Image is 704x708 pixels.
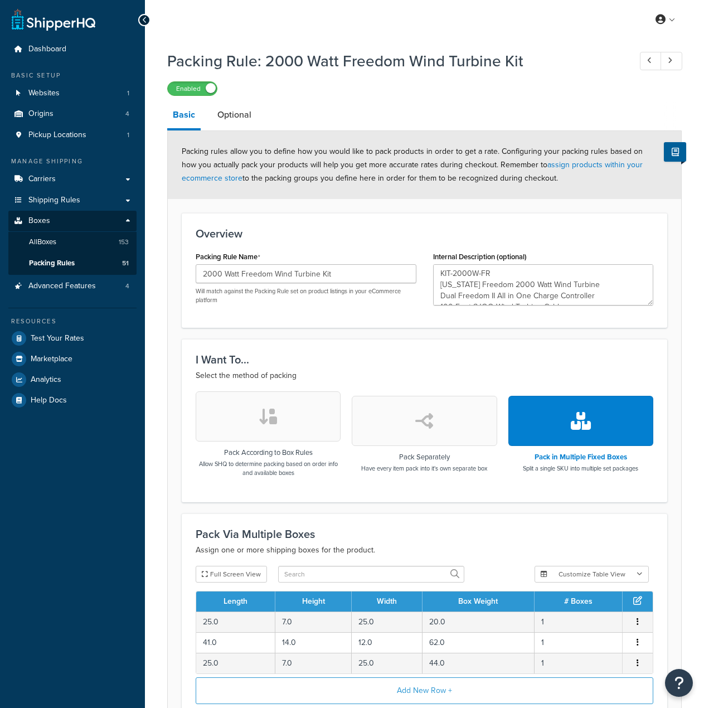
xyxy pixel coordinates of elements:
[523,453,638,461] h3: Pack in Multiple Fixed Boxes
[8,276,137,297] li: Advanced Features
[8,190,137,211] a: Shipping Rules
[433,253,527,261] label: Internal Description (optional)
[182,146,643,184] span: Packing rules allow you to define how you would like to pack products in order to get a rate. Con...
[8,157,137,166] div: Manage Shipping
[352,632,423,653] td: 12.0
[28,89,60,98] span: Websites
[523,464,638,473] p: Split a single SKU into multiple set packages
[423,612,534,632] td: 20.0
[8,276,137,297] a: Advanced Features4
[661,52,682,70] a: Next Record
[31,334,84,343] span: Test Your Rates
[8,317,137,326] div: Resources
[352,591,423,612] th: Width
[196,677,653,704] button: Add New Row +
[8,253,137,274] li: Packing Rules
[196,287,416,304] p: Will match against the Packing Rule set on product listings in your eCommerce platform
[196,612,275,632] td: 25.0
[433,264,654,305] textarea: KIT-2000W-FR [US_STATE] Freedom 2000 Watt Wind Turbine Dual Freedom II All in One Charge Controll...
[122,259,129,268] span: 51
[196,653,275,673] td: 25.0
[29,259,75,268] span: Packing Rules
[28,130,86,140] span: Pickup Locations
[119,237,129,247] span: 153
[535,653,623,673] td: 1
[352,653,423,673] td: 25.0
[361,453,487,461] h3: Pack Separately
[8,83,137,104] li: Websites
[8,71,137,80] div: Basic Setup
[212,101,257,128] a: Optional
[8,125,137,146] li: Pickup Locations
[8,169,137,190] a: Carriers
[28,196,80,205] span: Shipping Rules
[664,142,686,162] button: Show Help Docs
[196,459,341,477] p: Allow SHQ to determine packing based on order info and available boxes
[8,390,137,410] a: Help Docs
[361,464,487,473] p: Have every item pack into it's own separate box
[28,174,56,184] span: Carriers
[8,125,137,146] a: Pickup Locations1
[423,632,534,653] td: 62.0
[8,83,137,104] a: Websites1
[31,355,72,364] span: Marketplace
[196,544,653,557] p: Assign one or more shipping boxes for the product.
[275,653,352,673] td: 7.0
[535,632,623,653] td: 1
[196,253,260,261] label: Packing Rule Name
[28,45,66,54] span: Dashboard
[535,612,623,632] td: 1
[423,591,534,612] th: Box Weight
[423,653,534,673] td: 44.0
[127,89,129,98] span: 1
[8,349,137,369] a: Marketplace
[167,50,619,72] h1: Packing Rule: 2000 Watt Freedom Wind Turbine Kit
[278,566,464,583] input: Search
[352,612,423,632] td: 25.0
[196,353,653,366] h3: I Want To...
[28,282,96,291] span: Advanced Features
[8,104,137,124] a: Origins4
[196,369,653,382] p: Select the method of packing
[196,528,653,540] h3: Pack Via Multiple Boxes
[8,211,137,274] li: Boxes
[167,101,201,130] a: Basic
[196,566,267,583] button: Full Screen View
[275,591,352,612] th: Height
[28,109,54,119] span: Origins
[31,375,61,385] span: Analytics
[125,109,129,119] span: 4
[196,227,653,240] h3: Overview
[168,82,217,95] label: Enabled
[665,669,693,697] button: Open Resource Center
[28,216,50,226] span: Boxes
[8,328,137,348] a: Test Your Rates
[535,566,649,583] button: Customize Table View
[125,282,129,291] span: 4
[8,232,137,253] a: AllBoxes153
[196,449,341,457] h3: Pack According to Box Rules
[8,39,137,60] a: Dashboard
[31,396,67,405] span: Help Docs
[640,52,662,70] a: Previous Record
[196,632,275,653] td: 41.0
[127,130,129,140] span: 1
[275,632,352,653] td: 14.0
[8,253,137,274] a: Packing Rules51
[535,591,623,612] th: # Boxes
[196,591,275,612] th: Length
[275,612,352,632] td: 7.0
[8,370,137,390] a: Analytics
[8,211,137,231] a: Boxes
[8,104,137,124] li: Origins
[29,237,56,247] span: All Boxes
